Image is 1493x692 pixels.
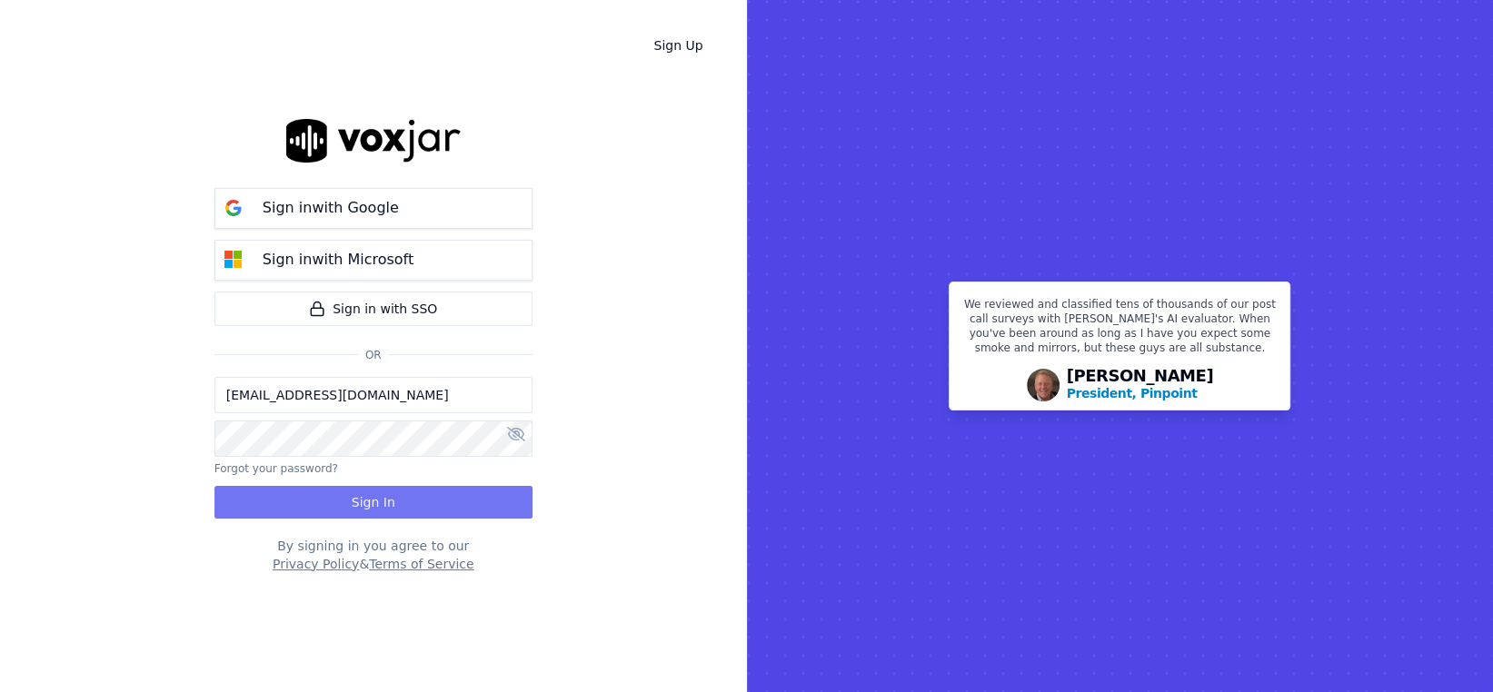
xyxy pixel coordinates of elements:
[263,249,413,271] p: Sign in with Microsoft
[1067,384,1198,402] p: President, Pinpoint
[214,188,533,229] button: Sign inwith Google
[215,190,252,226] img: google Sign in button
[263,197,399,219] p: Sign in with Google
[214,486,533,519] button: Sign In
[214,240,533,281] button: Sign inwith Microsoft
[214,377,533,413] input: Email
[358,348,389,362] span: Or
[369,555,473,573] button: Terms of Service
[286,119,461,162] img: logo
[214,292,533,326] a: Sign in with SSO
[215,242,252,278] img: microsoft Sign in button
[639,29,717,62] a: Sign Up
[960,297,1279,362] p: We reviewed and classified tens of thousands of our post call surveys with [PERSON_NAME]'s AI eva...
[1027,369,1060,401] img: Avatar
[214,537,533,573] div: By signing in you agree to our &
[1067,368,1214,402] div: [PERSON_NAME]
[214,461,338,476] button: Forgot your password?
[273,555,359,573] button: Privacy Policy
